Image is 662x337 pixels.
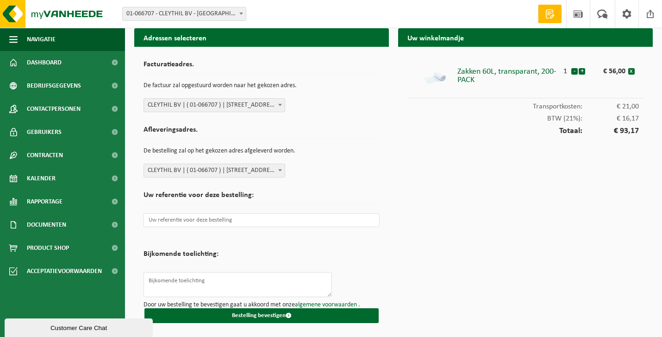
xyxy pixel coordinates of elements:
[571,68,578,75] button: -
[144,191,380,204] h2: Uw referentie voor deze bestelling:
[134,28,389,46] h2: Adressen selecteren
[27,167,56,190] span: Kalender
[144,78,380,94] p: De factuur zal opgestuurd worden naar het gekozen adres.
[582,103,639,110] span: € 21,00
[144,164,285,177] span: CLEYTHIL BV | ( 01-066707 ) | KLEITKALSEIDE 193, 9990 MALDEGEM | 0889.760.016
[144,164,285,178] span: CLEYTHIL BV | ( 01-066707 ) | KLEITKALSEIDE 193, 9990 MALDEGEM | 0889.760.016
[5,317,155,337] iframe: chat widget
[144,126,380,139] h2: Afleveringsadres.
[27,144,63,167] span: Contracten
[579,68,585,75] button: +
[123,7,246,20] span: 01-066707 - CLEYTHIL BV - MALDEGEM
[560,63,571,75] div: 1
[144,61,380,73] h2: Facturatieadres.
[407,110,643,122] div: BTW (21%):
[295,301,360,308] a: algemene voorwaarden .
[593,63,628,75] div: € 56,00
[144,213,380,227] input: Uw referentie voor deze bestelling
[144,302,380,308] p: Door uw bestelling te bevestigen gaat u akkoord met onze
[407,98,643,110] div: Transportkosten:
[122,7,246,21] span: 01-066707 - CLEYTHIL BV - MALDEGEM
[27,28,56,51] span: Navigatie
[582,115,639,122] span: € 16,17
[27,260,102,283] span: Acceptatievoorwaarden
[27,190,62,213] span: Rapportage
[144,99,285,112] span: CLEYTHIL BV | ( 01-066707 ) | KLEITKALSEIDE 193, 9990 MALDEGEM | 0889.760.016
[582,127,639,135] span: € 93,17
[421,63,449,91] img: 01-000430
[407,122,643,135] div: Totaal:
[27,213,66,236] span: Documenten
[144,98,285,112] span: CLEYTHIL BV | ( 01-066707 ) | KLEITKALSEIDE 193, 9990 MALDEGEM | 0889.760.016
[27,97,81,121] span: Contactpersonen
[27,51,62,74] span: Dashboard
[27,74,81,97] span: Bedrijfsgegevens
[457,63,560,84] div: Zakken 60L, transparant, 200-PACK
[144,250,219,263] h2: Bijkomende toelichting:
[398,28,653,46] h2: Uw winkelmandje
[628,68,635,75] button: x
[27,121,62,144] span: Gebruikers
[27,236,69,260] span: Product Shop
[144,143,380,159] p: De bestelling zal op het gekozen adres afgeleverd worden.
[144,308,379,323] button: Bestelling bevestigen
